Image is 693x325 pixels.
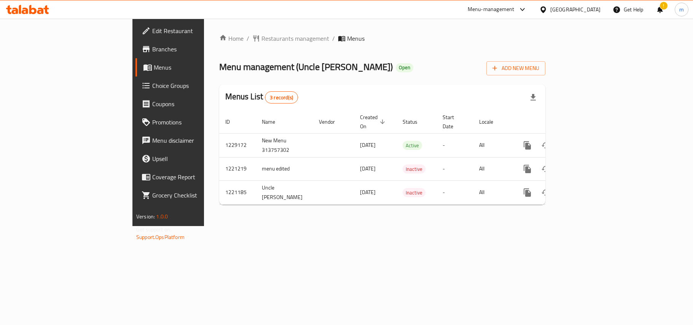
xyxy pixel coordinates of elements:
[437,133,473,157] td: -
[679,5,684,14] span: m
[437,180,473,204] td: -
[135,113,248,131] a: Promotions
[135,40,248,58] a: Branches
[152,99,242,108] span: Coupons
[225,117,240,126] span: ID
[135,168,248,186] a: Coverage Report
[261,34,329,43] span: Restaurants management
[156,212,168,221] span: 1.0.0
[154,63,242,72] span: Menus
[265,94,298,101] span: 3 record(s)
[537,136,555,155] button: Change Status
[473,180,512,204] td: All
[537,160,555,178] button: Change Status
[396,63,413,72] div: Open
[152,45,242,54] span: Branches
[486,61,545,75] button: Add New Menu
[265,91,298,104] div: Total records count
[518,183,537,202] button: more
[152,172,242,182] span: Coverage Report
[135,95,248,113] a: Coupons
[152,81,242,90] span: Choice Groups
[347,34,365,43] span: Menus
[135,131,248,150] a: Menu disclaimer
[403,188,425,197] span: Inactive
[443,113,464,131] span: Start Date
[135,58,248,76] a: Menus
[219,110,597,205] table: enhanced table
[332,34,335,43] li: /
[537,183,555,202] button: Change Status
[252,34,329,43] a: Restaurants management
[262,117,285,126] span: Name
[550,5,601,14] div: [GEOGRAPHIC_DATA]
[403,164,425,174] div: Inactive
[512,110,597,134] th: Actions
[479,117,503,126] span: Locale
[135,76,248,95] a: Choice Groups
[360,164,376,174] span: [DATE]
[492,64,539,73] span: Add New Menu
[135,150,248,168] a: Upsell
[360,140,376,150] span: [DATE]
[152,191,242,200] span: Grocery Checklist
[136,225,171,234] span: Get support on:
[152,154,242,163] span: Upsell
[136,232,185,242] a: Support.OpsPlatform
[468,5,515,14] div: Menu-management
[403,141,422,150] span: Active
[403,165,425,174] span: Inactive
[256,157,313,180] td: menu edited
[219,34,545,43] nav: breadcrumb
[319,117,345,126] span: Vendor
[473,133,512,157] td: All
[396,64,413,71] span: Open
[256,180,313,204] td: Uncle [PERSON_NAME]
[360,113,387,131] span: Created On
[152,26,242,35] span: Edit Restaurant
[518,160,537,178] button: more
[403,117,427,126] span: Status
[152,136,242,145] span: Menu disclaimer
[136,212,155,221] span: Version:
[524,88,542,107] div: Export file
[135,186,248,204] a: Grocery Checklist
[152,118,242,127] span: Promotions
[219,58,393,75] span: Menu management ( Uncle [PERSON_NAME] )
[256,133,313,157] td: New Menu 313757302
[135,22,248,40] a: Edit Restaurant
[473,157,512,180] td: All
[225,91,298,104] h2: Menus List
[518,136,537,155] button: more
[437,157,473,180] td: -
[360,187,376,197] span: [DATE]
